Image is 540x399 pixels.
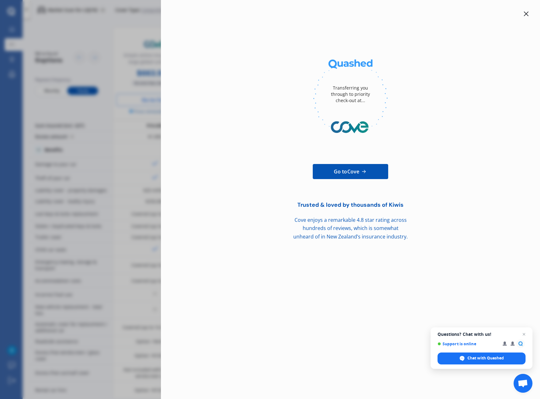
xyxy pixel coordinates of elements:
[313,113,388,141] img: Cove.webp
[467,355,504,361] span: Chat with Quashed
[514,374,532,393] a: Open chat
[281,216,420,241] div: Cove enjoys a remarkable 4.8 star rating across hundreds of reviews, which is somewhat unheard of...
[313,164,388,179] a: Go toCove
[438,353,526,364] span: Chat with Quashed
[438,332,526,337] span: Questions? Chat with us!
[281,202,420,208] div: Trusted & loved by thousands of Kiwis
[325,75,376,113] div: Transferring you through to priority check-out at...
[438,342,498,346] span: Support is online
[334,168,359,175] span: Go to Cove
